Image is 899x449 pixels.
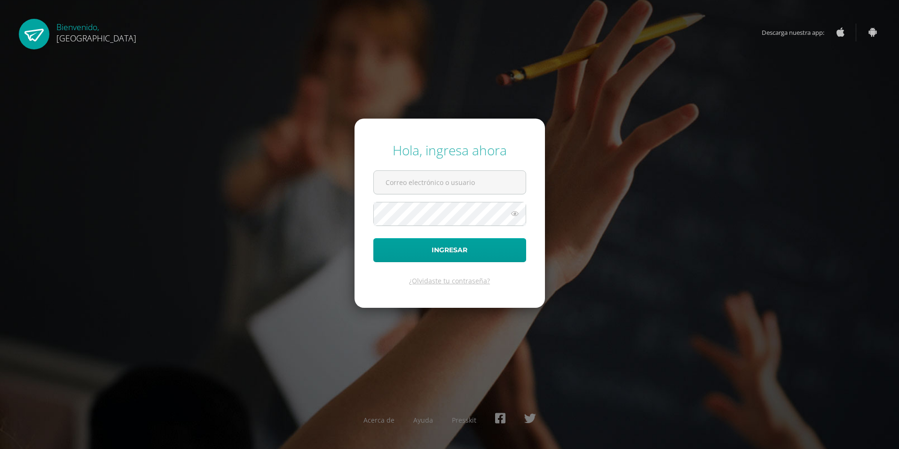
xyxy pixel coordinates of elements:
[413,416,433,425] a: Ayuda
[363,416,394,425] a: Acerca de
[56,32,136,44] span: [GEOGRAPHIC_DATA]
[373,141,526,159] div: Hola, ingresa ahora
[56,19,136,44] div: Bienvenido,
[409,276,490,285] a: ¿Olvidaste tu contraseña?
[452,416,476,425] a: Presskit
[762,24,834,41] span: Descarga nuestra app:
[373,238,526,262] button: Ingresar
[374,171,526,194] input: Correo electrónico o usuario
